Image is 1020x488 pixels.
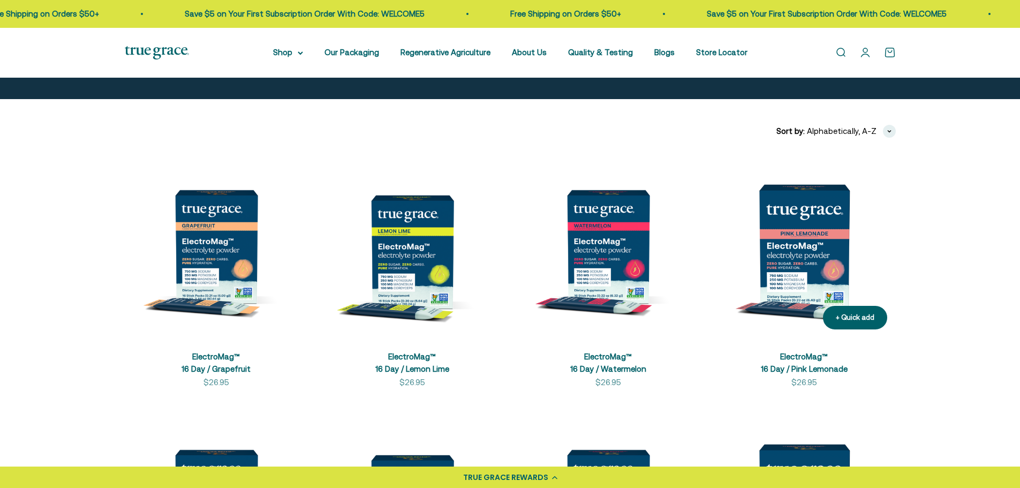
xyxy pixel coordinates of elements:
div: TRUE GRACE REWARDS [463,472,548,483]
a: Blogs [654,48,675,57]
a: Store Locator [696,48,747,57]
sale-price: $26.95 [595,376,621,389]
a: Regenerative Agriculture [401,48,490,57]
a: ElectroMag™16 Day / Pink Lemonade [761,352,848,373]
a: ElectroMag™16 Day / Lemon Lime [375,352,449,373]
span: Sort by: [776,125,805,138]
span: Alphabetically, A-Z [807,125,877,138]
sale-price: $26.95 [203,376,229,389]
img: ElectroMag™ [713,155,896,338]
button: Alphabetically, A-Z [807,125,896,138]
img: ElectroMag™ [321,155,504,338]
a: ElectroMag™16 Day / Grapefruit [182,352,251,373]
a: Free Shipping on Orders $50+ [508,9,618,18]
div: + Quick add [836,312,874,324]
sale-price: $26.95 [399,376,425,389]
sale-price: $26.95 [791,376,817,389]
p: Save $5 on Your First Subscription Order With Code: WELCOME5 [182,7,422,20]
a: Our Packaging [324,48,379,57]
button: + Quick add [823,306,887,330]
summary: Shop [273,46,303,59]
p: Save $5 on Your First Subscription Order With Code: WELCOME5 [704,7,944,20]
a: Quality & Testing [568,48,633,57]
a: ElectroMag™16 Day / Watermelon [570,352,646,373]
img: ElectroMag™ [517,155,700,338]
a: About Us [512,48,547,57]
img: ElectroMag™ [125,155,308,338]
